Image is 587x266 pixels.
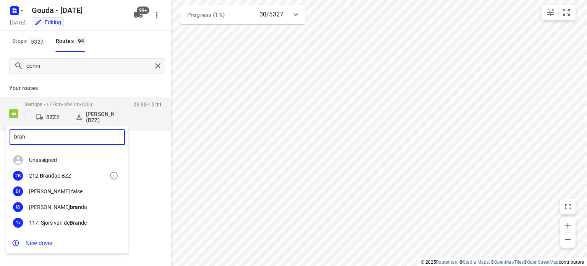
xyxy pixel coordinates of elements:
[6,152,128,168] div: Unassigned
[13,218,23,228] div: 1v
[6,230,128,246] div: PvPien van denBrand (Best)
[70,204,81,210] b: bran
[13,186,23,196] div: Df
[40,173,51,179] b: Bran
[13,171,23,181] div: 2B
[70,220,81,226] b: Bran
[29,173,109,179] div: 212. dao BZZ
[10,129,125,145] input: Assign to...
[6,215,128,230] div: 1v117. Sjors van deBrande
[6,168,128,184] div: 2B212.Brandao BZZ
[6,199,128,215] div: IS[PERSON_NAME]branda
[6,235,128,251] button: New driver
[29,220,109,226] div: 117. Sjors van de de
[29,188,109,194] div: [PERSON_NAME] false
[6,183,128,199] div: Df[PERSON_NAME] false
[29,157,109,163] div: Unassigned
[29,204,109,210] div: [PERSON_NAME] da
[13,202,23,212] div: IS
